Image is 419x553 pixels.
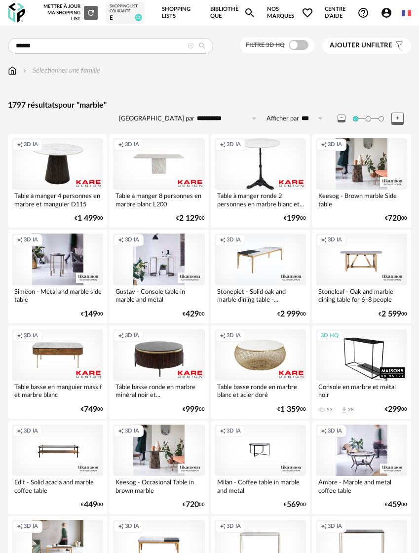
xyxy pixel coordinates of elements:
[84,406,97,413] span: 749
[227,523,241,530] span: 3D IA
[37,3,98,22] div: Mettre à jour ma Shopping List
[381,7,392,19] span: Account Circle icon
[118,332,124,340] span: Creation icon
[267,115,299,123] label: Afficher par
[118,141,124,149] span: Creation icon
[24,332,38,340] span: 3D IA
[8,3,25,23] img: OXP
[392,41,404,50] span: Filter icon
[81,406,103,413] div: € 00
[24,141,38,149] span: 3D IA
[183,502,205,508] div: € 00
[109,325,208,419] a: Creation icon 3D IA Table basse ronde en marbre minéral noir et... €99900
[328,237,342,244] span: 3D IA
[81,311,103,317] div: € 00
[118,428,124,435] span: Creation icon
[135,14,142,21] span: 13
[186,502,199,508] span: 720
[215,190,306,209] div: Table à manger ronde 2 personnes en marbre blanc et...
[109,230,208,323] a: Creation icon 3D IA Gustav - Console table in marble and metal €42900
[316,330,343,342] div: 3D HQ
[12,476,103,496] div: Edit - Solid acacia and marble coffee table
[277,311,306,317] div: € 00
[110,4,141,14] div: Shopping List courante
[8,230,107,323] a: Creation icon 3D IA Simëon - Metal and marble side table €14900
[220,237,226,244] span: Creation icon
[220,523,226,530] span: Creation icon
[12,190,103,209] div: Table à manger 4 personnes en marbre et manguier D115
[287,502,300,508] span: 569
[312,134,411,228] a: Creation icon 3D IA Keesog - Brown marble Side table €72000
[244,7,256,19] span: Magnify icon
[388,215,401,222] span: 720
[176,215,205,222] div: € 00
[84,502,97,508] span: 449
[186,311,199,317] span: 429
[302,7,313,19] span: Heart Outline icon
[328,141,342,149] span: 3D IA
[277,406,306,413] div: € 00
[312,230,411,323] a: Creation icon 3D IA Stoneleaf - Oak and marble dining table for 6–8 people €2 59900
[325,6,369,20] span: Centre d'aideHelp Circle Outline icon
[211,421,310,514] a: Creation icon 3D IA Milan - Coffee table in marble and metal €56900
[211,325,310,419] a: Creation icon 3D IA Table basse ronde en marbre blanc et acier doré €1 35900
[8,134,107,228] a: Creation icon 3D IA Table à manger 4 personnes en marbre et manguier D115 €1 49900
[284,502,306,508] div: € 00
[316,285,407,305] div: Stoneleaf - Oak and marble dining table for 6–8 people
[330,42,371,49] span: Ajouter un
[227,237,241,244] span: 3D IA
[227,428,241,435] span: 3D IA
[328,428,342,435] span: 3D IA
[109,134,208,228] a: Creation icon 3D IA Table à manger 8 personnes en marbre blanc L200 €2 12900
[227,332,241,340] span: 3D IA
[322,38,411,54] button: Ajouter unfiltre Filter icon
[21,66,29,76] img: svg+xml;base64,PHN2ZyB3aWR0aD0iMTYiIGhlaWdodD0iMTYiIHZpZXdCb3g9IjAgMCAxNiAxNiIgZmlsbD0ibm9uZSIgeG...
[246,42,285,48] span: Filtre 3D HQ
[284,215,306,222] div: € 00
[110,4,141,22] a: Shopping List courante e 13
[227,141,241,149] span: 3D IA
[113,190,204,209] div: Table à manger 8 personnes en marbre blanc L200
[381,311,401,317] span: 2 599
[125,141,139,149] span: 3D IA
[211,134,310,228] a: Creation icon 3D IA Table à manger ronde 2 personnes en marbre blanc et... €19900
[385,502,407,508] div: € 00
[220,141,226,149] span: Creation icon
[119,115,194,123] label: [GEOGRAPHIC_DATA] par
[215,285,306,305] div: Stonepiet - Solid oak and marble dining table -...
[321,428,327,435] span: Creation icon
[24,237,38,244] span: 3D IA
[330,41,392,50] span: filtre
[316,476,407,496] div: Ambre - Marble and metal coffee table
[379,311,407,317] div: € 00
[77,215,97,222] span: 1 499
[280,406,300,413] span: 1 359
[348,407,354,413] div: 28
[385,406,407,413] div: € 00
[17,332,23,340] span: Creation icon
[17,428,23,435] span: Creation icon
[8,66,17,76] img: svg+xml;base64,PHN2ZyB3aWR0aD0iMTYiIGhlaWdodD0iMTciIHZpZXdCb3g9IjAgMCAxNiAxNyIgZmlsbD0ibm9uZSIgeG...
[110,14,141,22] div: e
[220,428,226,435] span: Creation icon
[341,406,348,414] span: Download icon
[125,332,139,340] span: 3D IA
[24,523,38,530] span: 3D IA
[84,311,97,317] span: 149
[24,428,38,435] span: 3D IA
[357,7,369,19] span: Help Circle Outline icon
[113,285,204,305] div: Gustav - Console table in marble and metal
[125,237,139,244] span: 3D IA
[186,406,199,413] span: 999
[312,325,411,419] a: 3D HQ Console en marbre et métal noir 53 Download icon 28 €29900
[86,10,95,15] span: Refresh icon
[327,407,333,413] div: 53
[381,7,397,19] span: Account Circle icon
[12,381,103,400] div: Table basse en manguier massif et marbre blanc
[17,237,23,244] span: Creation icon
[58,101,107,109] span: pour "marble"
[81,502,103,508] div: € 00
[75,215,103,222] div: € 00
[388,502,401,508] span: 459
[109,421,208,514] a: Creation icon 3D IA Keesog - Occasional Table in brown marble €72000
